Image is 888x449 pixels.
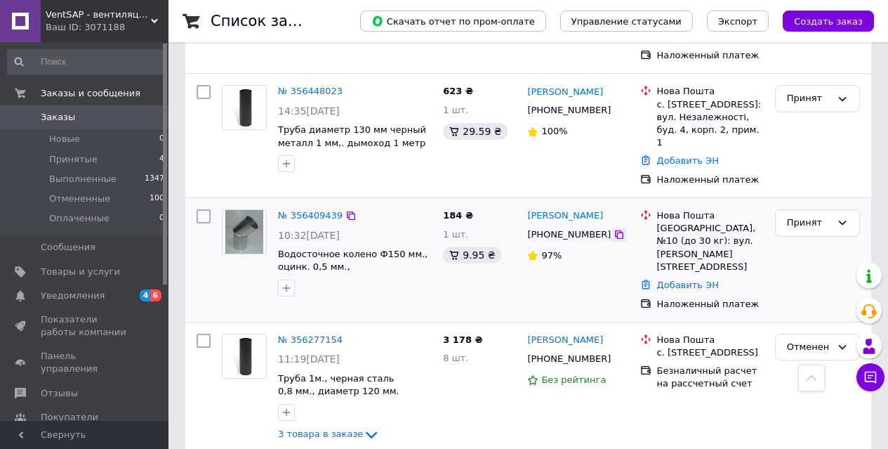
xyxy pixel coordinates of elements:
a: Создать заказ [769,15,874,26]
span: 100% [541,126,567,136]
div: [PHONE_NUMBER] [524,226,614,244]
span: 4 [159,153,164,166]
span: Отмененные [49,193,110,205]
img: Фото товару [225,210,263,254]
div: Отменен [787,340,831,355]
a: Добавить ЭН [657,280,719,290]
span: 100 [150,193,164,205]
a: Фото товару [222,85,267,130]
span: 11:19[DATE] [278,353,340,365]
span: Показатели работы компании [41,313,130,339]
div: Нова Пошта [657,209,764,222]
a: № 356448023 [278,86,343,96]
button: Управление статусами [560,11,693,32]
span: 1 шт. [443,229,468,240]
button: Создать заказ [783,11,874,32]
span: VentSAP - вентиляция, дымоходы, водосточные системы [46,8,151,21]
span: 0 [159,212,164,225]
a: [PERSON_NAME] [527,334,603,347]
div: 29.59 ₴ [443,123,507,140]
span: 3 товара в заказе [278,429,363,439]
div: Наложенный платеж [657,174,764,186]
div: Нова Пошта [657,85,764,98]
a: [PERSON_NAME] [527,86,603,99]
a: Добавить ЭН [657,155,719,166]
span: 3 178 ₴ [443,334,482,345]
span: 623 ₴ [443,86,473,96]
div: Наложенный платеж [657,298,764,311]
span: Принятые [49,153,98,166]
button: Чат с покупателем [856,363,884,391]
a: Труба диаметр 130 мм черный металл 1 мм,. дымоход 1 метр [278,124,426,148]
img: Фото товару [233,86,256,129]
div: [GEOGRAPHIC_DATA], №10 (до 30 кг): вул. [PERSON_NAME][STREET_ADDRESS] [657,222,764,273]
span: Экспорт [718,16,757,27]
span: 184 ₴ [443,210,473,221]
div: [PHONE_NUMBER] [524,350,614,368]
span: Заказы [41,111,75,124]
button: Экспорт [707,11,769,32]
span: Товары и услуги [41,266,120,278]
span: 14:35[DATE] [278,105,340,117]
span: Покупатели [41,411,98,424]
span: Отзывы [41,387,78,400]
div: Безналичный расчет на рассчетный счет [657,365,764,390]
span: Выполненные [49,173,117,186]
span: 8 шт. [443,353,468,363]
span: Заказы и сообщения [41,87,140,100]
div: с. [STREET_ADDRESS]: вул. Незалежності, буд. 4, корп. 2, прим. 1 [657,98,764,150]
span: 4 [140,289,151,301]
span: Новые [49,133,80,145]
a: Труба 1м., черная сталь 0,8 мм., диаметр 120 мм. дымоход [278,373,399,410]
img: Фото товару [233,334,256,378]
button: Скачать отчет по пром-оплате [360,11,546,32]
span: 1 шт. [443,105,468,115]
div: Наложенный платеж [657,49,764,62]
a: № 356277154 [278,334,343,345]
a: Фото товару [222,334,267,379]
h1: Список заказов [211,13,331,30]
span: Панель управления [41,350,130,375]
span: Уведомления [41,289,105,302]
span: Сообщения [41,241,95,254]
div: [PHONE_NUMBER] [524,101,614,119]
div: Нова Пошта [657,334,764,346]
span: 6 [150,289,161,301]
span: Скачать отчет по пром-оплате [371,15,535,27]
a: Водосточное колено Ф150 мм., оцинк. 0,5 мм., комплектующие водостоков [278,249,428,285]
a: [PERSON_NAME] [527,209,603,223]
input: Поиск [7,49,166,74]
span: 0 [159,133,164,145]
span: 1347 [145,173,164,186]
a: 3 товара в заказе [278,429,380,439]
a: Фото товару [222,209,267,254]
span: 97% [541,250,562,261]
div: 9.95 ₴ [443,247,501,263]
div: с. [STREET_ADDRESS] [657,346,764,359]
span: Управление статусами [571,16,682,27]
span: Оплаченные [49,212,110,225]
div: Принят [787,216,831,230]
div: Принят [787,91,831,106]
span: Без рейтинга [541,375,606,385]
div: Ваш ID: 3071188 [46,21,168,34]
span: 10:32[DATE] [278,230,340,241]
a: № 356409439 [278,210,343,221]
span: Создать заказ [794,16,863,27]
